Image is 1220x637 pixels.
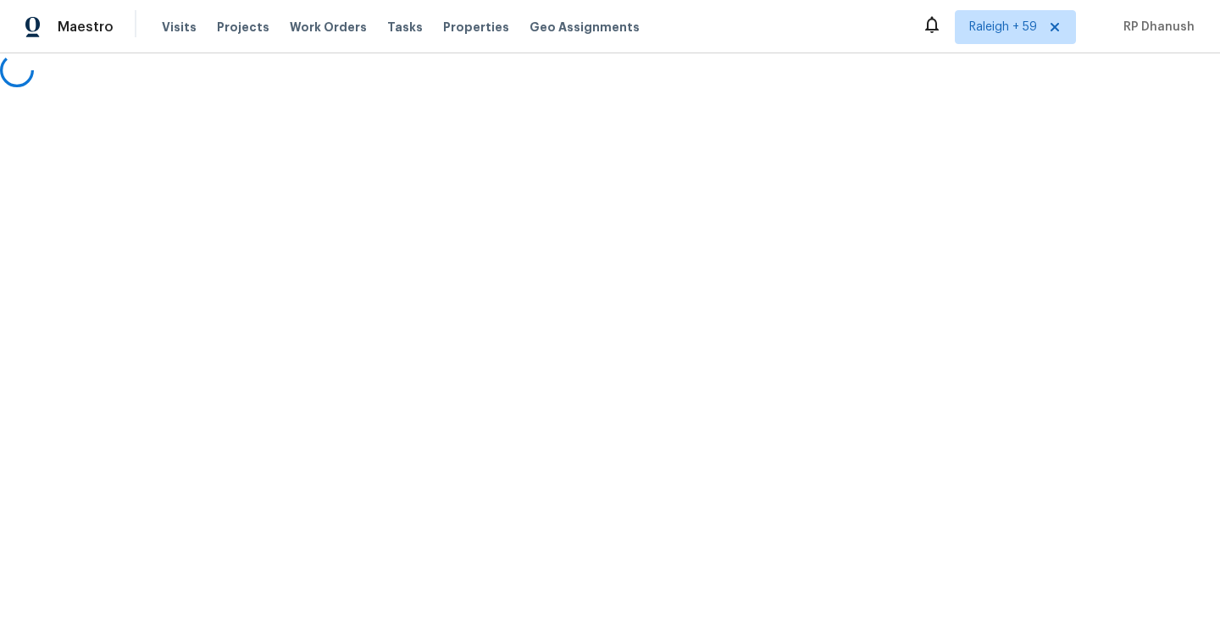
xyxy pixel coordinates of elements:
span: Tasks [387,21,423,33]
span: Raleigh + 59 [969,19,1037,36]
span: Work Orders [290,19,367,36]
span: Properties [443,19,509,36]
span: RP Dhanush [1117,19,1195,36]
span: Geo Assignments [530,19,640,36]
span: Projects [217,19,269,36]
span: Visits [162,19,197,36]
span: Maestro [58,19,114,36]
